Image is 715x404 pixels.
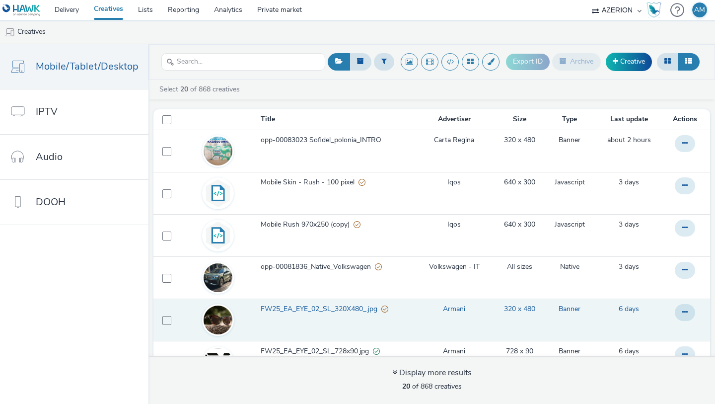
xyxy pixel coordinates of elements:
[559,135,580,145] a: Banner
[504,135,535,145] a: 320 x 480
[204,298,232,341] img: 725dee57-7143-4f7e-9a68-5c0711cde065.jpg
[354,220,360,230] div: Partially valid
[619,346,639,356] span: 6 days
[560,262,579,272] a: Native
[204,348,232,377] img: cad1033e-d135-4354-9412-f41dea9caaff.jpg
[443,346,465,356] a: Armani
[664,109,710,130] th: Actions
[261,220,354,230] span: Mobile Rush 970x250 (copy)
[392,367,472,379] div: Display more results
[180,84,188,94] strong: 20
[358,177,365,188] div: Partially valid
[506,346,533,356] a: 728 x 90
[694,2,705,17] div: AM
[619,177,639,187] span: 3 days
[606,53,652,71] a: Creative
[619,262,639,272] a: 12 September 2025, 11:39
[504,220,535,230] a: 640 x 300
[646,2,665,18] a: Hawk Academy
[555,220,585,230] a: Javascript
[619,304,639,314] span: 6 days
[555,177,585,187] a: Javascript
[443,304,465,314] a: Armani
[161,53,325,71] input: Search...
[261,220,413,235] a: Mobile Rush 970x250 (copy)Partially valid
[494,109,545,130] th: Size
[261,346,413,361] a: FW25_EA_EYE_02_SL_728x90.jpgValid
[594,109,664,130] th: Last update
[261,135,385,145] span: opp-00083023 Sofidel_polonia_INTRO
[619,346,639,356] a: 9 September 2025, 10:53
[646,2,661,18] img: Hawk Academy
[36,59,139,74] span: Mobile/Tablet/Desktop
[507,262,532,272] a: All sizes
[402,382,410,391] strong: 20
[402,382,462,391] span: of 868 creatives
[504,304,535,314] a: 320 x 480
[506,54,550,70] button: Export ID
[678,53,700,70] button: Table
[260,109,414,130] th: Title
[261,135,413,150] a: opp-00083023 Sofidel_polonia_INTRO
[545,109,594,130] th: Type
[5,27,15,37] img: mobile
[657,53,678,70] button: Grid
[373,346,380,357] div: Valid
[559,304,580,314] a: Banner
[204,179,232,208] img: code.svg
[261,346,373,356] span: FW25_EA_EYE_02_SL_728x90.jpg
[204,129,232,172] img: d009940a-02f5-4b95-881b-911881c6c0e4.jpg
[36,150,63,164] span: Audio
[414,109,495,130] th: Advertiser
[619,262,639,271] span: 3 days
[447,220,461,230] a: Iqos
[36,104,58,119] span: IPTV
[204,221,232,250] img: code.svg
[607,135,651,145] span: about 2 hours
[261,262,375,272] span: opp-00081836_Native_Volkswagen
[261,177,413,192] a: Mobile Skin - Rush - 100 pixelPartially valid
[429,262,480,272] a: Volkswagen - IT
[36,195,66,209] span: DOOH
[261,262,413,277] a: opp-00081836_Native_VolkswagenPartially valid
[381,304,388,315] div: Partially valid
[261,304,413,319] a: FW25_EA_EYE_02_SL_320X480_.jpgPartially valid
[261,177,358,187] span: Mobile Skin - Rush - 100 pixel
[434,135,474,145] a: Carta Regina
[204,263,232,292] img: 82c0b9f4-fc62-4f29-93ed-bab1279da91d.jpg
[261,304,381,314] span: FW25_EA_EYE_02_SL_320X480_.jpg
[2,4,41,16] img: undefined Logo
[552,53,601,70] button: Archive
[504,177,535,187] a: 640 x 300
[619,220,639,229] span: 3 days
[619,177,639,187] a: 12 September 2025, 15:28
[619,220,639,230] a: 12 September 2025, 11:55
[447,177,461,187] a: Iqos
[559,346,580,356] a: Banner
[607,135,651,145] a: 15 September 2025, 12:39
[375,262,382,272] div: Partially valid
[158,84,244,94] a: Select of 868 creatives
[619,304,639,314] a: 9 September 2025, 10:53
